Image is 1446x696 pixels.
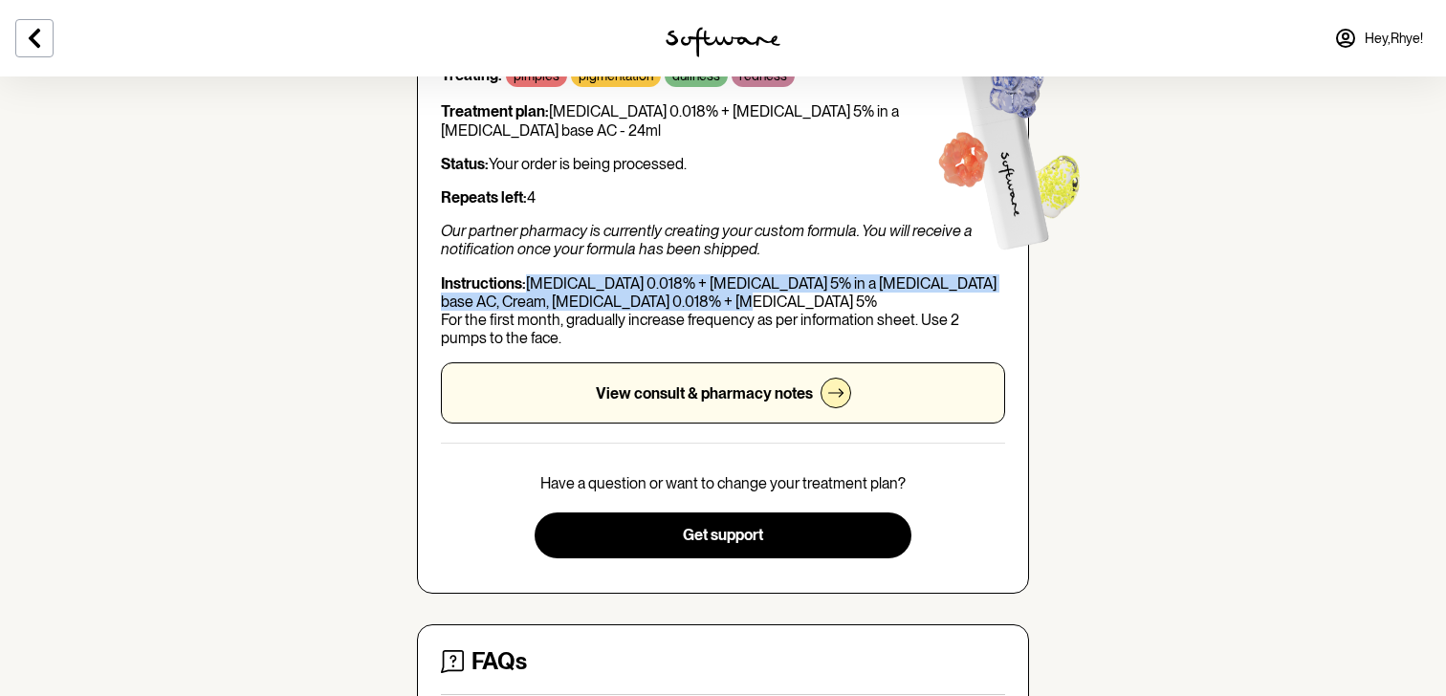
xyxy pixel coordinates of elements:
h4: FAQs [471,648,527,676]
p: 4 [441,188,1005,207]
strong: Status: [441,155,489,173]
p: View consult & pharmacy notes [596,384,813,402]
strong: Repeats left: [441,188,527,207]
button: Get support [535,512,910,558]
strong: Instructions: [441,274,526,293]
img: software logo [666,27,780,57]
p: Have a question or want to change your treatment plan? [540,474,906,492]
p: [MEDICAL_DATA] 0.018% + [MEDICAL_DATA] 5% in a [MEDICAL_DATA] base AC - 24ml [441,102,1005,139]
a: Hey,Rhye! [1323,15,1435,61]
p: Your order is being processed. [441,155,1005,173]
span: Hey, Rhye ! [1365,31,1423,47]
strong: Treatment plan: [441,102,549,120]
p: Our partner pharmacy is currently creating your custom formula. You will receive a notification o... [441,222,1005,258]
p: [MEDICAL_DATA] 0.018% + [MEDICAL_DATA] 5% in a [MEDICAL_DATA] base AC, Cream, [MEDICAL_DATA] 0.01... [441,274,1005,348]
span: Get support [683,526,763,544]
